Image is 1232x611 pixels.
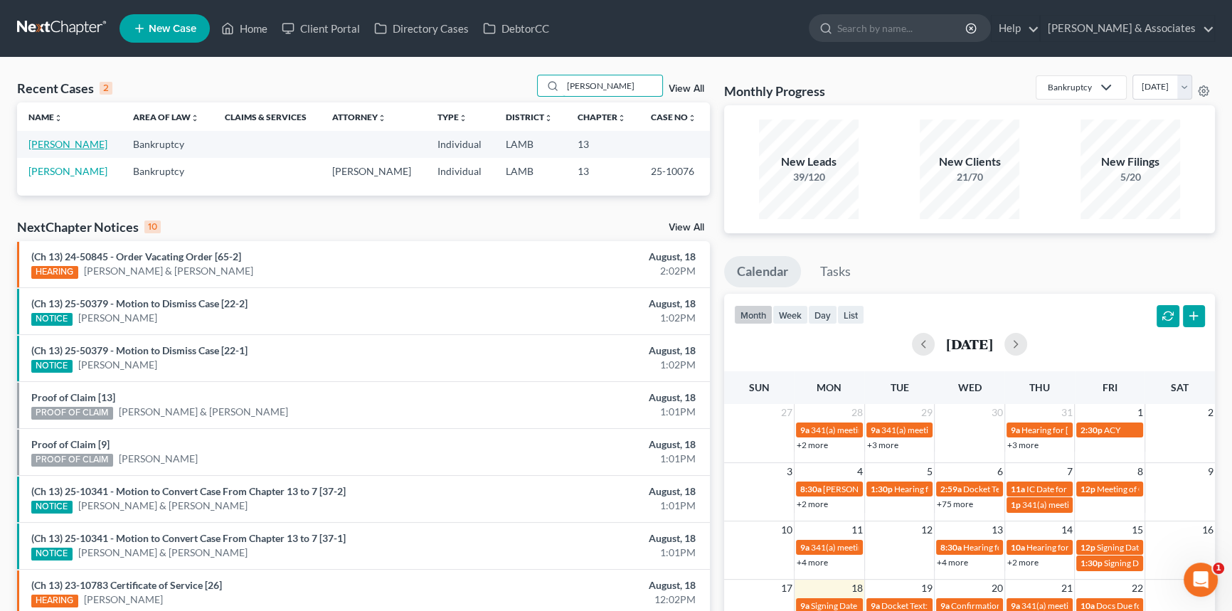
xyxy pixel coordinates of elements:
[122,158,213,184] td: Bankruptcy
[1060,521,1074,538] span: 14
[122,131,213,157] td: Bankruptcy
[797,440,828,450] a: +2 more
[850,521,864,538] span: 11
[31,595,78,607] div: HEARING
[1130,580,1145,597] span: 22
[484,297,696,311] div: August, 18
[992,16,1039,41] a: Help
[1080,542,1095,553] span: 12p
[1007,440,1039,450] a: +3 more
[1130,521,1145,538] span: 15
[856,463,864,480] span: 4
[871,425,880,435] span: 9a
[925,463,934,480] span: 5
[759,154,859,170] div: New Leads
[1011,600,1020,611] span: 9a
[1011,484,1025,494] span: 11a
[484,437,696,452] div: August, 18
[837,305,864,324] button: list
[566,158,639,184] td: 13
[797,499,828,509] a: +2 more
[484,250,696,264] div: August, 18
[31,360,73,373] div: NOTICE
[1011,425,1020,435] span: 9a
[881,600,1009,611] span: Docket Text: for [PERSON_NAME]
[458,114,467,122] i: unfold_more
[1007,557,1039,568] a: +2 more
[940,542,962,553] span: 8:30a
[920,580,934,597] span: 19
[425,158,494,184] td: Individual
[1097,542,1224,553] span: Signing Date for [PERSON_NAME]
[214,16,275,41] a: Home
[890,381,908,393] span: Tue
[990,521,1004,538] span: 13
[484,578,696,593] div: August, 18
[811,542,948,553] span: 341(a) meeting for [PERSON_NAME]
[494,131,566,157] td: LAMB
[1080,600,1095,611] span: 10a
[191,114,199,122] i: unfold_more
[920,154,1019,170] div: New Clients
[823,484,912,494] span: [PERSON_NAME] - Trial
[800,542,809,553] span: 9a
[78,311,157,325] a: [PERSON_NAME]
[811,425,1024,435] span: 341(a) meeting for [PERSON_NAME] & [PERSON_NAME]
[937,499,973,509] a: +75 more
[484,390,696,405] div: August, 18
[817,381,841,393] span: Mon
[639,158,710,184] td: 25-10076
[996,463,1004,480] span: 6
[785,463,794,480] span: 3
[484,311,696,325] div: 1:02PM
[990,404,1004,421] span: 30
[651,112,696,122] a: Case Nounfold_more
[31,454,113,467] div: PROOF OF CLAIM
[920,170,1019,184] div: 21/70
[920,521,934,538] span: 12
[1011,499,1021,510] span: 1p
[1184,563,1218,597] iframe: Intercom live chat
[940,600,950,611] span: 9a
[800,484,822,494] span: 8:30a
[1080,170,1180,184] div: 5/20
[484,264,696,278] div: 2:02PM
[669,84,704,94] a: View All
[484,452,696,466] div: 1:01PM
[31,485,346,497] a: (Ch 13) 25-10341 - Motion to Convert Case From Chapter 13 to 7 [37-2]
[759,170,859,184] div: 39/120
[871,600,880,611] span: 9a
[321,158,425,184] td: [PERSON_NAME]
[28,165,107,177] a: [PERSON_NAME]
[31,266,78,279] div: HEARING
[31,313,73,326] div: NOTICE
[78,358,157,372] a: [PERSON_NAME]
[17,80,112,97] div: Recent Cases
[1080,425,1103,435] span: 2:30p
[100,82,112,95] div: 2
[1048,81,1092,93] div: Bankruptcy
[425,131,494,157] td: Individual
[937,557,968,568] a: +4 more
[119,405,288,419] a: [PERSON_NAME] & [PERSON_NAME]
[780,521,794,538] span: 10
[367,16,476,41] a: Directory Cases
[617,114,626,122] i: unfold_more
[31,438,110,450] a: Proof of Claim [9]
[144,221,161,233] div: 10
[1029,381,1050,393] span: Thu
[78,546,248,560] a: [PERSON_NAME] & [PERSON_NAME]
[1080,154,1180,170] div: New Filings
[31,250,241,262] a: (Ch 13) 24-50845 - Order Vacating Order [65-2]
[867,440,898,450] a: +3 more
[1026,484,1127,494] span: IC Date for Fields, Wanketa
[724,83,825,100] h3: Monthly Progress
[31,501,73,514] div: NOTICE
[688,114,696,122] i: unfold_more
[332,112,386,122] a: Attorneyunfold_more
[494,158,566,184] td: LAMB
[31,407,113,420] div: PROOF OF CLAIM
[772,305,808,324] button: week
[578,112,626,122] a: Chapterunfold_more
[1066,463,1074,480] span: 7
